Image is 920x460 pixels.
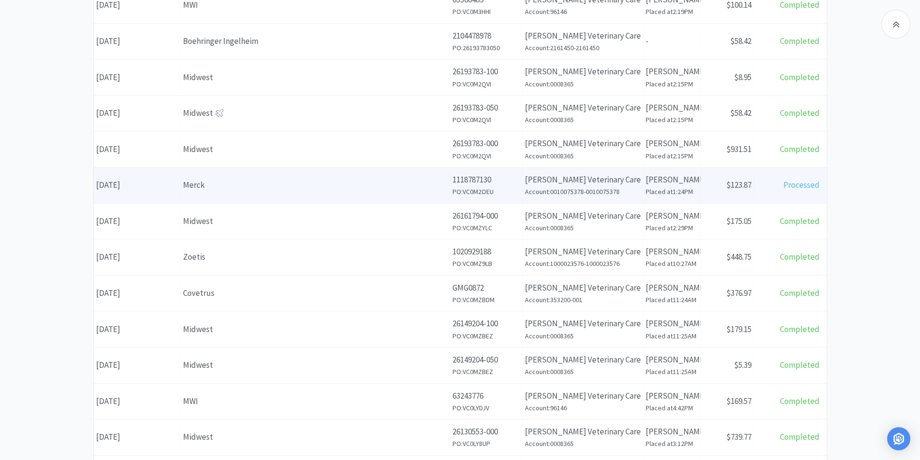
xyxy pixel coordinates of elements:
[94,173,181,197] div: [DATE]
[94,209,181,234] div: [DATE]
[646,186,698,197] h6: Placed at 1:24PM
[525,101,640,114] p: [PERSON_NAME] Veterinary Care
[780,432,820,442] span: Completed
[94,389,181,414] div: [DATE]
[525,390,640,403] p: [PERSON_NAME] Veterinary Care
[183,215,447,228] div: Midwest
[94,281,181,306] div: [DATE]
[780,251,820,262] span: Completed
[453,403,520,413] h6: PO: VC0LYDJV
[525,29,640,42] p: [PERSON_NAME] Veterinary Care
[94,137,181,162] div: [DATE]
[453,258,520,269] h6: PO: VC0MZ9LB
[453,137,520,150] p: 26193783-000
[453,173,520,186] p: 1118787130
[780,360,820,370] span: Completed
[646,245,698,258] p: [PERSON_NAME]
[183,179,447,192] div: Merck
[646,317,698,330] p: [PERSON_NAME]
[726,251,751,262] span: $448.75
[453,101,520,114] p: 26193783-050
[646,79,698,89] h6: Placed at 2:15PM
[525,425,640,438] p: [PERSON_NAME] Veterinary Care
[525,438,640,449] h6: Account: 0008365
[734,360,751,370] span: $5.39
[780,72,820,83] span: Completed
[525,151,640,161] h6: Account: 0008365
[646,137,698,150] p: [PERSON_NAME]
[780,144,820,154] span: Completed
[525,65,640,78] p: [PERSON_NAME] Veterinary Care
[783,180,820,190] span: Processed
[646,258,698,269] h6: Placed at 10:27AM
[453,29,520,42] p: 2104478978
[887,427,910,450] div: Open Intercom Messenger
[646,223,698,233] h6: Placed at 2:29PM
[646,438,698,449] h6: Placed at 3:12PM
[780,216,820,226] span: Completed
[726,324,751,335] span: $179.15
[646,6,698,17] h6: Placed at 2:19PM
[525,366,640,377] h6: Account: 0008365
[94,65,181,90] div: [DATE]
[525,79,640,89] h6: Account: 0008365
[646,35,698,48] p: -
[94,29,181,54] div: [DATE]
[94,245,181,269] div: [DATE]
[453,114,520,125] h6: PO: VC0M2QVI
[780,396,820,406] span: Completed
[183,287,447,300] div: Covetrus
[453,294,520,305] h6: PO: VC0MZBDM
[525,403,640,413] h6: Account: 96146
[453,186,520,197] h6: PO: VC0M2OEU
[525,294,640,305] h6: Account: 353200-001
[525,223,640,233] h6: Account: 0008365
[525,42,640,53] h6: Account: 2161450-2161450
[453,223,520,233] h6: PO: VC0MZYLC
[525,317,640,330] p: [PERSON_NAME] Veterinary Care
[183,143,447,156] div: Midwest
[646,425,698,438] p: [PERSON_NAME]
[646,281,698,294] p: [PERSON_NAME]
[183,251,447,264] div: Zoetis
[525,209,640,223] p: [PERSON_NAME] Veterinary Care
[726,144,751,154] span: $931.51
[646,331,698,341] h6: Placed at 11:25AM
[183,35,447,48] div: Boehringer Ingelheim
[453,281,520,294] p: GMG0872
[94,101,181,125] div: [DATE]
[525,173,640,186] p: [PERSON_NAME] Veterinary Care
[525,6,640,17] h6: Account: 96146
[726,180,751,190] span: $123.87
[646,114,698,125] h6: Placed at 2:15PM
[726,216,751,226] span: $175.05
[453,209,520,223] p: 26161794-000
[183,71,447,84] div: Midwest
[525,353,640,366] p: [PERSON_NAME] Veterinary Care
[453,65,520,78] p: 26193783-100
[646,101,698,114] p: [PERSON_NAME]
[183,107,447,120] div: Midwest
[94,353,181,377] div: [DATE]
[453,245,520,258] p: 1020929188
[726,288,751,298] span: $376.97
[453,317,520,330] p: 26149204-100
[780,108,820,118] span: Completed
[780,288,820,298] span: Completed
[453,42,520,53] h6: PO: 26193783050
[646,403,698,413] h6: Placed at 4:42PM
[453,151,520,161] h6: PO: VC0M2QVI
[525,331,640,341] h6: Account: 0008365
[525,137,640,150] p: [PERSON_NAME] Veterinary Care
[525,258,640,269] h6: Account: 1000023576-1000023576
[525,186,640,197] h6: Account: 0010075378-0010075378
[780,324,820,335] span: Completed
[183,395,447,408] div: MWI
[726,396,751,406] span: $169.57
[646,390,698,403] p: [PERSON_NAME]
[646,294,698,305] h6: Placed at 11:24AM
[730,36,751,46] span: $58.42
[453,6,520,17] h6: PO: VC0M3HHI
[94,317,181,342] div: [DATE]
[453,425,520,438] p: 26130553-000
